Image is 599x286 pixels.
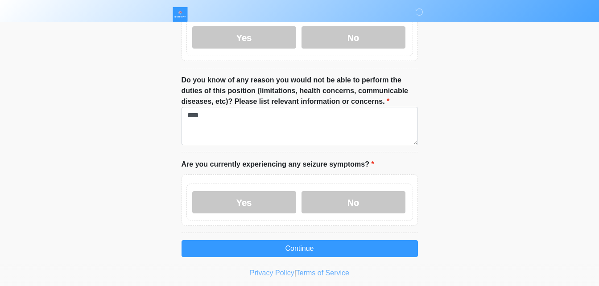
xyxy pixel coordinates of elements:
img: ESHYFT Logo [173,7,188,22]
a: Terms of Service [296,269,349,277]
label: No [302,191,405,213]
button: Continue [182,240,418,257]
label: Do you know of any reason you would not be able to perform the duties of this position (limitatio... [182,75,418,107]
label: Are you currently experiencing any seizure symptoms? [182,159,374,170]
label: No [302,26,405,49]
label: Yes [192,26,296,49]
a: | [294,269,296,277]
a: Privacy Policy [250,269,294,277]
label: Yes [192,191,296,213]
